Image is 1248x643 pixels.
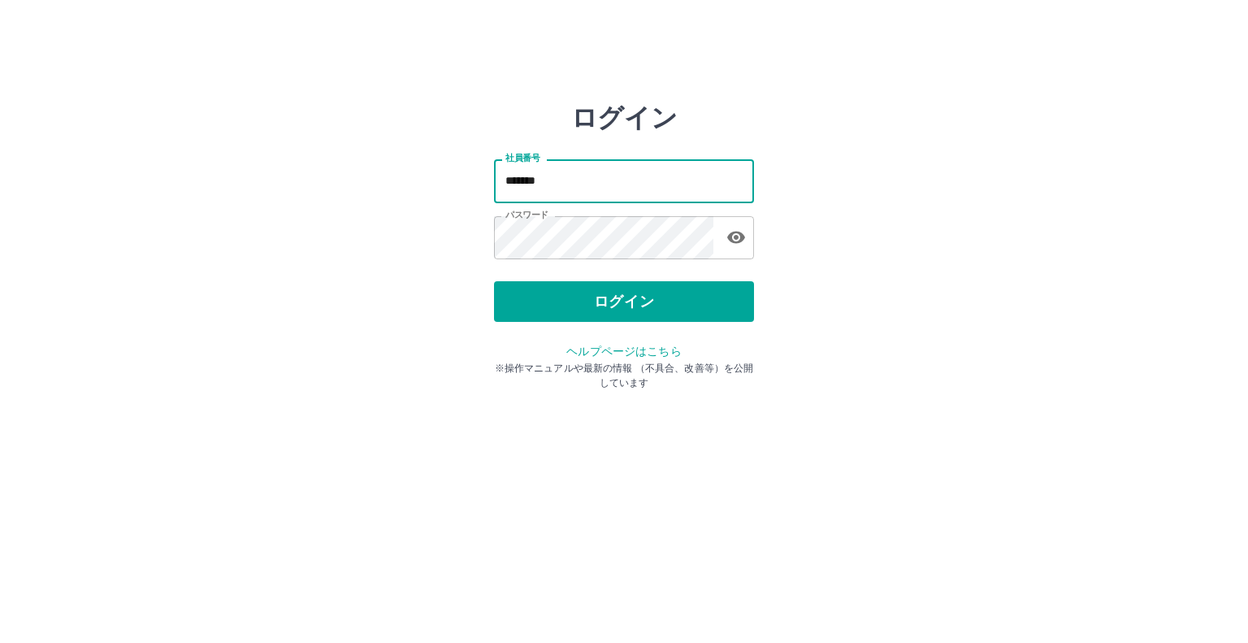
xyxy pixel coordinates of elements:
label: パスワード [505,209,548,221]
h2: ログイン [571,102,678,133]
p: ※操作マニュアルや最新の情報 （不具合、改善等）を公開しています [494,361,754,390]
a: ヘルプページはこちら [566,345,681,358]
button: ログイン [494,281,754,322]
label: 社員番号 [505,152,539,164]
